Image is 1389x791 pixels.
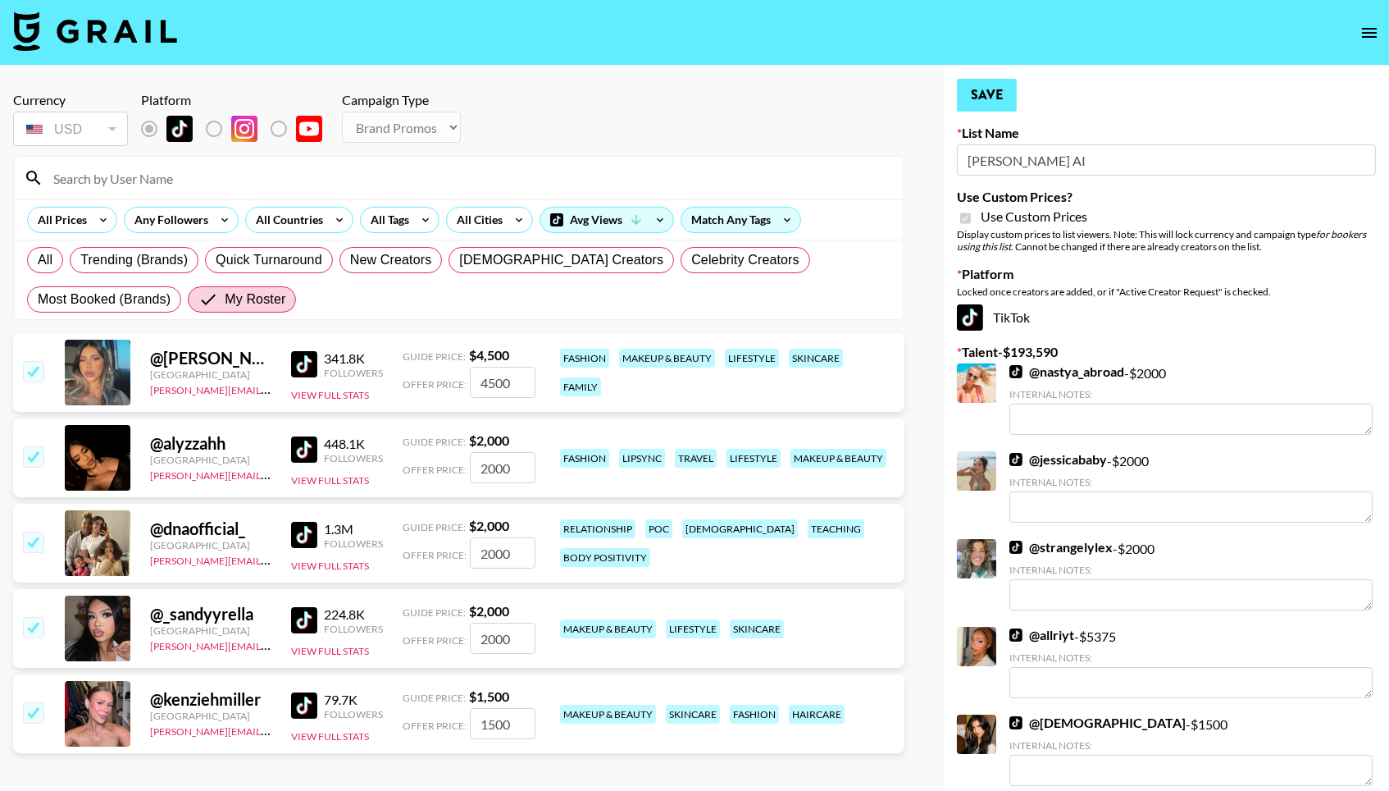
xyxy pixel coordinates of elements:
[43,165,894,191] input: Search by User Name
[1009,627,1373,698] div: - $ 5375
[403,521,466,533] span: Guide Price:
[470,708,535,739] input: 1,500
[16,115,125,144] div: USD
[1009,564,1373,576] div: Internal Notes:
[789,705,845,724] div: haircare
[1009,539,1113,556] a: @strangelylex
[291,351,317,377] img: TikTok
[403,720,467,732] span: Offer Price:
[1009,629,1022,642] img: TikTok
[1009,476,1373,488] div: Internal Notes:
[231,116,257,142] img: Instagram
[560,349,609,368] div: fashion
[808,519,864,538] div: teaching
[166,116,193,142] img: TikTok
[470,367,535,398] input: 4,500
[296,116,322,142] img: YouTube
[957,228,1376,253] div: Display custom prices to list viewers. Note: This will lock currency and campaign type . Cannot b...
[291,645,369,657] button: View Full Stats
[403,692,466,704] span: Guide Price:
[726,449,781,468] div: lifestyle
[560,449,609,468] div: fashion
[291,730,369,743] button: View Full Stats
[560,377,601,396] div: family
[957,125,1376,141] label: List Name
[1009,715,1186,731] a: @[DEMOGRAPHIC_DATA]
[1009,715,1373,786] div: - $ 1500
[150,454,271,466] div: [GEOGRAPHIC_DATA]
[540,208,673,232] div: Avg Views
[470,537,535,569] input: 2,000
[560,548,650,567] div: body positivity
[225,290,285,309] span: My Roster
[1009,363,1373,435] div: - $ 2000
[957,79,1017,112] button: Save
[28,208,90,232] div: All Prices
[403,436,466,448] span: Guide Price:
[469,688,509,704] strong: $ 1,500
[246,208,326,232] div: All Countries
[1009,365,1022,378] img: TikTok
[470,452,535,483] input: 2,000
[13,11,177,51] img: Grail Talent
[725,349,779,368] div: lifestyle
[957,189,1376,205] label: Use Custom Prices?
[403,634,467,647] span: Offer Price:
[1009,539,1373,610] div: - $ 2000
[470,623,535,654] input: 2,000
[291,474,369,487] button: View Full Stats
[469,603,509,619] strong: $ 2,000
[324,692,383,708] div: 79.7K
[150,519,271,539] div: @ dnaofficial_
[291,607,317,633] img: TikTok
[125,208,212,232] div: Any Followers
[666,705,720,724] div: skincare
[447,208,506,232] div: All Cities
[469,432,509,448] strong: $ 2,000
[403,350,466,363] span: Guide Price:
[730,705,779,724] div: fashion
[681,208,800,232] div: Match Any Tags
[13,92,128,108] div: Currency
[675,449,717,468] div: travel
[13,108,128,149] div: Currency is locked to USD
[957,266,1376,282] label: Platform
[789,349,843,368] div: skincare
[560,519,635,538] div: relationship
[291,437,317,463] img: TikTok
[469,347,509,363] strong: $ 4,500
[291,522,317,548] img: TikTok
[150,637,393,652] a: [PERSON_NAME][EMAIL_ADDRESS][DOMAIN_NAME]
[981,208,1087,225] span: Use Custom Prices
[291,693,317,719] img: TikTok
[38,290,171,309] span: Most Booked (Brands)
[1009,363,1124,380] a: @nastya_abroad
[957,304,1376,331] div: TikTok
[790,449,886,468] div: makeup & beauty
[324,521,383,537] div: 1.3M
[150,348,271,368] div: @ [PERSON_NAME]
[350,250,432,270] span: New Creators
[459,250,663,270] span: [DEMOGRAPHIC_DATA] Creators
[957,228,1366,253] em: for bookers using this list
[150,381,393,396] a: [PERSON_NAME][EMAIL_ADDRESS][DOMAIN_NAME]
[216,250,322,270] span: Quick Turnaround
[324,708,383,720] div: Followers
[403,464,467,476] span: Offer Price:
[150,466,393,482] a: [PERSON_NAME][EMAIL_ADDRESS][DOMAIN_NAME]
[730,620,784,638] div: skincare
[141,92,335,108] div: Platform
[403,606,466,619] span: Guide Price:
[1353,16,1386,49] button: open drawer
[150,433,271,454] div: @ alyzzahh
[291,389,369,401] button: View Full Stats
[1009,388,1373,400] div: Internal Notes:
[645,519,672,538] div: poc
[324,367,383,379] div: Followers
[1009,451,1107,468] a: @jessicababy
[150,624,271,637] div: [GEOGRAPHIC_DATA]
[150,551,393,567] a: [PERSON_NAME][EMAIL_ADDRESS][DOMAIN_NAME]
[560,620,656,638] div: makeup & beauty
[141,112,335,146] div: List locked to TikTok.
[150,689,271,710] div: @ kenziehmiller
